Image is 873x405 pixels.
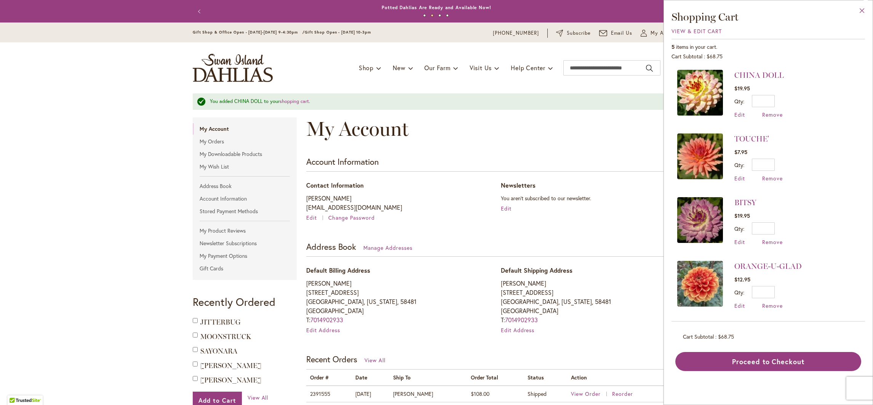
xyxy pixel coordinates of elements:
[734,289,744,296] label: Qty
[677,197,723,243] img: BITSY
[305,30,371,35] span: Gift Shop Open - [DATE] 10-3pm
[611,29,633,37] span: Email Us
[672,43,675,50] span: 5
[352,370,389,386] th: Date
[501,181,536,189] span: Newsletters
[382,5,491,10] a: Potted Dahlias Are Ready and Available Now!
[511,64,545,72] span: Help Center
[198,396,236,404] span: Add to Cart
[734,71,784,80] a: CHINA DOLL
[707,53,723,60] span: $68.75
[193,206,297,217] a: Stored Payment Methods
[493,29,539,37] a: [PHONE_NUMBER]
[6,378,27,399] iframe: Launch Accessibility Center
[677,70,723,116] img: CHINA DOLL
[567,29,591,37] span: Subscribe
[306,214,317,221] span: Edit
[306,354,357,365] strong: Recent Orders
[734,85,750,92] span: $19.95
[471,390,489,397] span: $108.00
[677,133,723,179] img: TOUCHE'
[677,261,723,309] a: ORANGE-U-GLAD
[762,302,783,309] a: Remove
[762,111,783,118] span: Remove
[438,14,441,17] button: 3 of 4
[734,225,744,232] label: Qty
[306,279,486,325] address: [PERSON_NAME] [STREET_ADDRESS] [GEOGRAPHIC_DATA], [US_STATE], 58481 [GEOGRAPHIC_DATA] T:
[734,161,744,169] label: Qty
[651,29,680,37] span: My Account
[734,134,769,143] a: TOUCHE'
[306,156,379,167] strong: Account Information
[193,238,297,249] a: Newsletter Subscriptions
[467,370,524,386] th: Order Total
[734,238,745,246] a: Edit
[193,263,297,274] a: Gift Cards
[389,370,467,386] th: Ship To
[672,10,739,23] span: Shopping Cart
[359,64,374,72] span: Shop
[431,14,433,17] button: 2 of 4
[193,123,297,135] strong: My Account
[306,266,370,274] span: Default Billing Address
[306,117,409,141] span: My Account
[193,161,297,172] a: My Wish List
[200,333,251,341] a: MOONSTRUCK
[677,261,723,307] img: ORANGE-U-GLAD
[193,180,297,192] a: Address Book
[306,241,356,252] strong: Address Book
[363,244,413,251] a: Manage Addresses
[193,136,297,147] a: My Orders
[524,386,567,402] td: Shipped
[193,225,297,236] a: My Product Reviews
[193,250,297,262] a: My Payment Options
[672,27,722,35] a: View & Edit Cart
[423,14,426,17] button: 1 of 4
[200,318,240,326] span: JITTERBUG
[306,370,352,386] th: Order #
[501,205,512,212] a: Edit
[210,98,657,105] div: You added CHINA DOLL to your .
[389,386,467,402] td: [PERSON_NAME]
[734,302,745,309] a: Edit
[306,181,364,189] span: Contact Information
[200,376,261,384] span: [PERSON_NAME]
[672,53,702,60] span: Cart Subtotal
[734,98,744,105] label: Qty
[501,194,680,203] p: You aren't subscribed to our newsletter.
[612,390,633,397] a: Reorder
[393,64,405,72] span: New
[762,238,783,246] span: Remove
[193,4,208,19] button: Previous
[762,175,783,182] a: Remove
[734,111,745,118] a: Edit
[306,386,352,402] td: 2391555
[734,198,756,207] a: BITSY
[248,394,269,402] a: View All
[193,54,273,82] a: store logo
[599,29,633,37] a: Email Us
[328,214,375,221] a: Change Password
[193,30,305,35] span: Gift Shop & Office Open - [DATE]-[DATE] 9-4:30pm /
[677,133,723,182] a: TOUCHE'
[424,64,450,72] span: Our Farm
[676,43,717,50] span: items in your cart.
[501,266,572,274] span: Default Shipping Address
[352,386,389,402] td: [DATE]
[306,326,340,334] a: Edit Address
[200,347,237,355] span: SAYONARA
[734,175,745,182] a: Edit
[280,98,309,104] a: shopping cart
[734,276,750,283] span: $12.95
[200,362,261,370] a: [PERSON_NAME]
